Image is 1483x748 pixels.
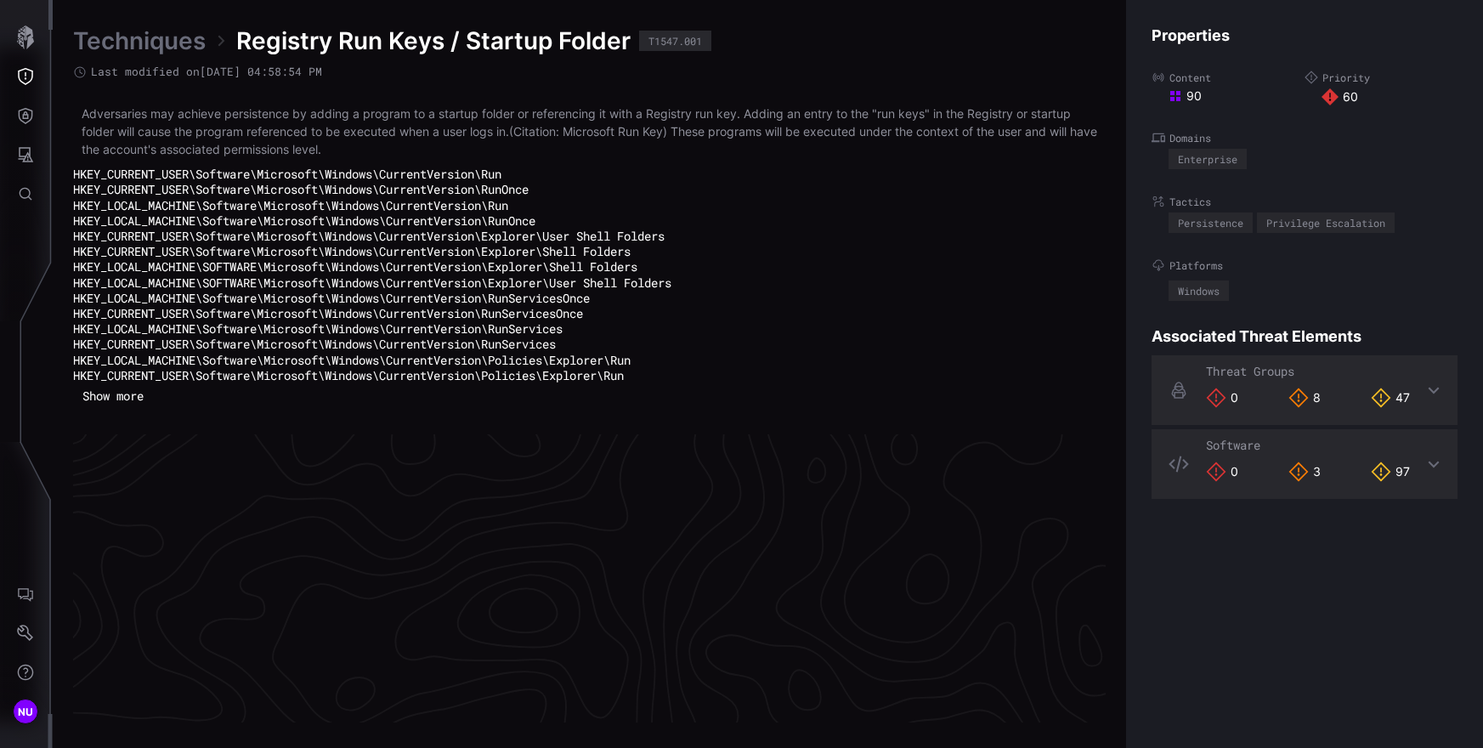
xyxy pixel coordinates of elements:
[648,36,702,46] div: T1547.001
[73,228,665,244] code: HKEY_CURRENT_USER\Software\Microsoft\Windows\CurrentVersion\Explorer\User Shell Folders
[200,64,322,79] time: [DATE] 04:58:54 PM
[1152,71,1305,84] label: Content
[1178,154,1237,164] div: Enterprise
[1152,258,1458,272] label: Platforms
[18,703,34,721] span: NU
[73,258,637,275] code: HKEY_LOCAL_MACHINE\SOFTWARE\Microsoft\Windows\CurrentVersion\Explorer\Shell Folders
[73,166,501,182] code: HKEY_CURRENT_USER\Software\Microsoft\Windows\CurrentVersion\Run
[73,197,508,213] code: HKEY_LOCAL_MACHINE\Software\Microsoft\Windows\CurrentVersion\Run
[1266,218,1385,228] div: Privilege Escalation
[1169,88,1305,104] div: 90
[1288,462,1321,482] div: 3
[1305,71,1458,84] label: Priority
[73,275,671,291] code: HKEY_LOCAL_MACHINE\SOFTWARE\Microsoft\Windows\CurrentVersion\Explorer\User Shell Folders
[73,383,153,409] button: Show more
[73,25,206,56] a: Techniques
[1322,88,1458,105] div: 60
[236,25,631,56] span: Registry Run Keys / Startup Folder
[1206,363,1294,379] span: Threat Groups
[1152,195,1458,208] label: Tactics
[1206,388,1238,408] div: 0
[1371,462,1410,482] div: 97
[73,212,535,229] code: HKEY_LOCAL_MACHINE\Software\Microsoft\Windows\CurrentVersion\RunOnce
[91,65,322,79] span: Last modified on
[73,181,529,197] code: HKEY_CURRENT_USER\Software\Microsoft\Windows\CurrentVersion\RunOnce
[73,336,556,352] code: HKEY_CURRENT_USER\Software\Microsoft\Windows\CurrentVersion\RunServices
[1152,131,1458,144] label: Domains
[73,367,624,383] code: HKEY_CURRENT_USER\Software\Microsoft\Windows\CurrentVersion\Policies\Explorer\Run
[73,290,590,306] code: HKEY_LOCAL_MACHINE\Software\Microsoft\Windows\CurrentVersion\RunServicesOnce
[1152,25,1458,45] h4: Properties
[1,692,50,731] button: NU
[82,105,1097,158] p: Adversaries may achieve persistence by adding a program to a startup folder or referencing it wit...
[1288,388,1321,408] div: 8
[1371,388,1410,408] div: 47
[1178,218,1243,228] div: Persistence
[1206,462,1238,482] div: 0
[1178,286,1220,296] div: Windows
[73,305,583,321] code: HKEY_CURRENT_USER\Software\Microsoft\Windows\CurrentVersion\RunServicesOnce
[1206,437,1260,453] span: Software
[1152,326,1458,346] h4: Associated Threat Elements
[73,243,631,259] code: HKEY_CURRENT_USER\Software\Microsoft\Windows\CurrentVersion\Explorer\Shell Folders
[73,352,631,368] code: HKEY_LOCAL_MACHINE\Software\Microsoft\Windows\CurrentVersion\Policies\Explorer\Run
[73,320,563,337] code: HKEY_LOCAL_MACHINE\Software\Microsoft\Windows\CurrentVersion\RunServices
